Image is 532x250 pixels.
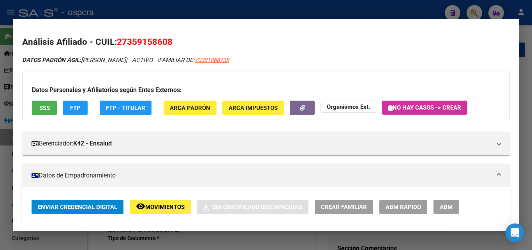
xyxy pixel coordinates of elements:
[117,37,173,47] span: 27359158608
[22,35,510,49] h2: Análisis Afiliado - CUIL:
[164,101,217,115] button: ARCA Padrón
[159,57,229,64] span: FAMILIAR DE:
[506,223,524,242] div: Open Intercom Messenger
[22,132,510,155] mat-expansion-panel-header: Gerenciador:K42 - Ensalud
[440,204,453,211] span: ABM
[382,101,467,115] button: No hay casos -> Crear
[145,204,185,211] span: Movimientos
[32,85,500,95] h3: Datos Personales y Afiliatorios según Entes Externos:
[197,200,308,214] button: Sin Certificado Discapacidad
[212,204,302,211] span: Sin Certificado Discapacidad
[388,104,461,111] span: No hay casos -> Crear
[106,105,145,112] span: FTP - Titular
[73,139,112,148] strong: K42 - Ensalud
[321,101,376,113] button: Organismos Ext.
[32,101,57,115] button: SSS
[379,200,427,214] button: ABM Rápido
[22,164,510,187] mat-expansion-panel-header: Datos de Empadronamiento
[195,57,229,64] span: 20381868738
[22,57,81,64] strong: DATOS PADRÓN ÁGIL:
[433,200,459,214] button: ABM
[63,101,88,115] button: FTP
[386,204,421,211] span: ABM Rápido
[32,171,491,180] mat-panel-title: Datos de Empadronamiento
[321,204,367,211] span: Crear Familiar
[170,105,210,112] span: ARCA Padrón
[100,101,151,115] button: FTP - Titular
[136,202,145,211] mat-icon: remove_red_eye
[70,105,81,112] span: FTP
[222,101,284,115] button: ARCA Impuestos
[130,200,191,214] button: Movimientos
[315,200,373,214] button: Crear Familiar
[22,57,229,64] i: | ACTIVO |
[327,103,370,110] strong: Organismos Ext.
[32,200,123,214] button: Enviar Credencial Digital
[39,105,50,112] span: SSS
[229,105,278,112] span: ARCA Impuestos
[38,204,117,211] span: Enviar Credencial Digital
[32,139,491,148] mat-panel-title: Gerenciador:
[22,57,126,64] span: [PERSON_NAME]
